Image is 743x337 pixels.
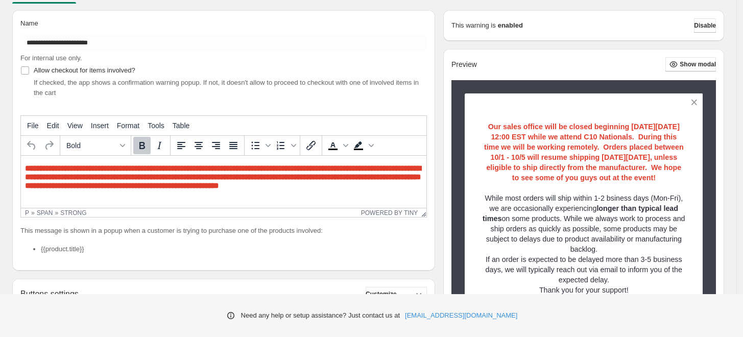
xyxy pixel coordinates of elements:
span: File [27,122,39,130]
li: {{product.title}} [41,244,427,254]
button: Insert/edit link [302,137,320,154]
div: Resize [418,208,426,217]
a: Powered by Tiny [361,209,418,216]
button: Redo [40,137,58,154]
button: Bold [133,137,151,154]
div: Numbered list [272,137,298,154]
span: View [67,122,83,130]
div: span [37,209,53,216]
span: For internal use only. [20,54,82,62]
div: Text color [324,137,350,154]
span: Customize [366,290,397,298]
span: Tools [148,122,164,130]
div: Bullet list [247,137,272,154]
div: Background color [350,137,375,154]
div: » [55,209,59,216]
span: Show modal [680,60,716,68]
a: [EMAIL_ADDRESS][DOMAIN_NAME] [405,310,517,321]
strong: Our sales office will be closed beginning [DATE][DATE] 12:00 EST while we attend C10 Nationals. D... [484,123,684,182]
iframe: Rich Text Area [21,156,426,208]
button: Italic [151,137,168,154]
button: Align right [207,137,225,154]
p: This warning is [451,20,496,31]
h2: Preview [451,60,477,69]
button: Align left [173,137,190,154]
span: Insert [91,122,109,130]
span: Bold [66,141,116,150]
button: Customize [366,287,427,301]
div: » [31,209,35,216]
p: If an order is expected to be delayed more than 3-5 business days, we will typically reach out vi... [483,254,685,285]
p: While most orders will ship within 1-2 bsiness days (Mon-Fri), we are occasionally experiencing o... [483,193,685,254]
div: p [25,209,29,216]
span: If checked, the app shows a confirmation warning popup. If not, it doesn't allow to proceed to ch... [34,79,419,97]
span: Allow checkout for items involved? [34,66,135,74]
button: Justify [225,137,242,154]
div: strong [60,209,86,216]
body: Rich Text Area. Press ALT-0 for help. [4,8,401,150]
span: Format [117,122,139,130]
p: This message is shown in a popup when a customer is trying to purchase one of the products involved: [20,226,427,236]
button: Disable [694,18,716,33]
button: Undo [23,137,40,154]
h2: Buttons settings [20,289,79,299]
p: Thank you for your support! [483,285,685,295]
button: Formats [62,137,129,154]
strong: enabled [498,20,523,31]
span: Edit [47,122,59,130]
span: Name [20,19,38,27]
span: Disable [694,21,716,30]
button: Align center [190,137,207,154]
span: Table [173,122,189,130]
button: Show modal [665,57,716,71]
